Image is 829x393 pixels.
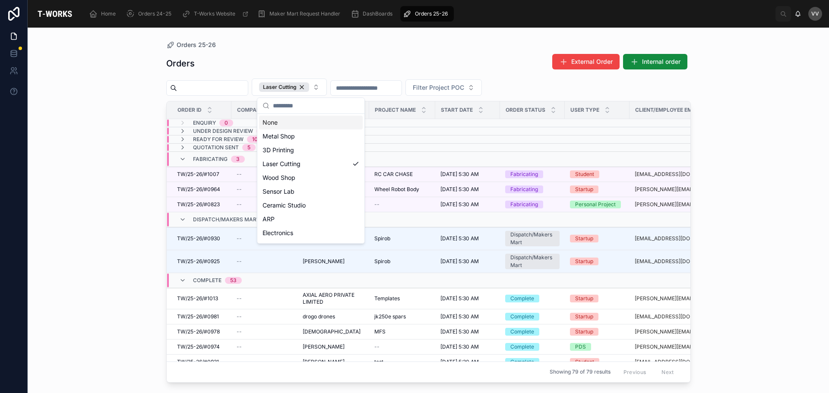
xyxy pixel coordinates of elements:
span: Dispatch/Makers Mart [193,216,260,223]
a: [PERSON_NAME][EMAIL_ADDRESS][DOMAIN_NAME] [635,186,712,193]
a: Dispatch/Makers Mart [505,254,560,269]
span: [DATE] 5:30 AM [440,328,479,335]
a: Templates [374,295,430,302]
span: TW/25-26/#0925 [177,258,220,265]
div: Wood Shop [259,171,363,185]
span: -- [237,201,242,208]
a: Student [570,170,624,178]
span: -- [374,201,380,208]
a: Complete [505,328,560,336]
span: Orders 24-25 [138,10,171,17]
a: TW/25-26/#0974 [177,343,226,350]
div: ARP [259,212,363,226]
div: 10 [252,136,258,143]
div: Complete [510,313,534,321]
span: [PERSON_NAME] [303,358,345,365]
a: Spirob [374,235,430,242]
span: [DEMOGRAPHIC_DATA] [303,328,361,335]
span: Project Name [375,107,416,113]
a: Home [86,6,122,22]
span: Templates [374,295,400,302]
a: [PERSON_NAME][EMAIL_ADDRESS][DOMAIN_NAME] [635,343,712,350]
a: Complete [505,343,560,351]
a: Complete [505,313,560,321]
div: Ceramic Studio [259,198,363,212]
a: [EMAIL_ADDRESS][DOMAIN_NAME] [635,235,712,242]
a: -- [237,343,292,350]
a: [DATE] 5:30 AM [440,258,495,265]
span: Filter Project POC [413,83,464,92]
span: Order ID [177,107,202,113]
a: -- [237,201,292,208]
div: Startup [575,235,593,242]
a: [PERSON_NAME][EMAIL_ADDRESS][DOMAIN_NAME] [635,295,712,302]
span: Order Status [506,107,545,113]
a: Startup [570,295,624,302]
span: Fabricating [193,156,228,163]
div: Complete [510,328,534,336]
span: [DATE] 5:30 AM [440,258,479,265]
div: None [259,116,363,129]
span: Internal order [642,57,680,66]
a: [PERSON_NAME][EMAIL_ADDRESS][DOMAIN_NAME] [635,201,712,208]
div: Student [575,358,594,366]
a: TW/25-26/#1007 [177,171,226,178]
span: Orders 25-26 [415,10,448,17]
span: TW/25-26/#1007 [177,171,219,178]
a: [DATE] 5:30 AM [440,313,495,320]
a: -- [237,186,292,193]
a: [DATE] 5:30 AM [440,328,495,335]
span: -- [237,258,242,265]
span: TW/25-26/#1013 [177,295,218,302]
div: Startup [575,295,593,302]
a: Complete [505,358,560,366]
div: Student [575,170,594,178]
a: [DATE] 5:30 AM [440,295,495,302]
a: [DATE] 5:30 AM [440,358,495,365]
span: Spirob [374,235,390,242]
div: Suggestions [257,114,364,243]
a: [PERSON_NAME] [303,358,364,365]
div: 53 [230,277,237,284]
span: TW/25-26/#0823 [177,201,220,208]
span: -- [237,186,242,193]
button: Select Button [405,79,482,96]
a: [PERSON_NAME] [303,343,364,350]
span: Ready for Review [193,136,244,143]
span: RC CAR CHASE [374,171,413,178]
a: RC CAR CHASE [374,171,430,178]
button: Unselect LASER_CUTTING [259,82,309,92]
a: -- [237,313,292,320]
a: Fabricating [505,201,560,208]
a: AXIAL AERO PRIVATE LIMITED [303,292,364,305]
div: 5 [247,144,250,151]
a: Fabricating [505,170,560,178]
span: TW/25-26/#0964 [177,186,220,193]
span: External Order [571,57,613,66]
div: Complete [510,358,534,366]
a: Complete [505,295,560,302]
a: [DATE] 5:30 AM [440,186,495,193]
span: -- [237,343,242,350]
span: [DATE] 5:30 AM [440,343,479,350]
span: Company Name [237,107,281,113]
div: Textile [259,240,363,254]
a: [EMAIL_ADDRESS][DOMAIN_NAME] [635,258,712,265]
span: Quotation Sent [193,144,239,151]
span: -- [237,235,242,242]
div: Laser Cutting [259,82,309,92]
a: test [374,358,430,365]
span: -- [237,328,242,335]
div: Fabricating [510,185,538,193]
a: [EMAIL_ADDRESS][DOMAIN_NAME] [635,313,712,320]
span: Home [101,10,116,17]
span: -- [374,343,380,350]
a: PDS [570,343,624,351]
a: TW/25-26/#0930 [177,235,226,242]
a: TW/25-26/#0925 [177,258,226,265]
div: 3D Printing [259,143,363,157]
a: -- [374,343,430,350]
